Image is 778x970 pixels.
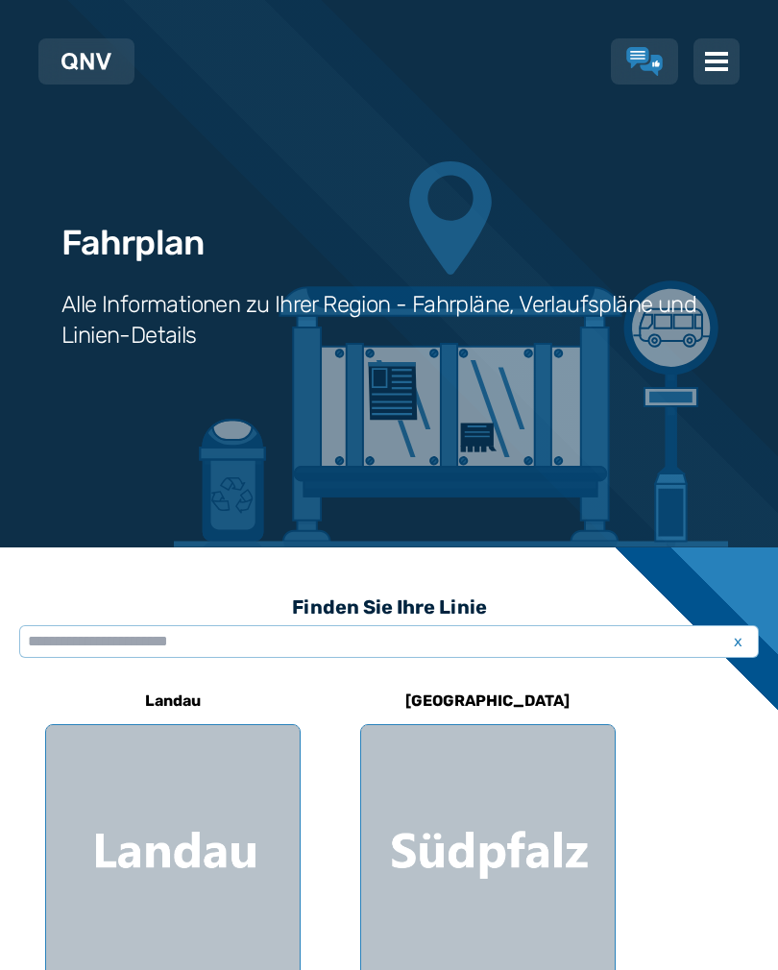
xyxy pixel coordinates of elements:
[705,50,728,73] img: menu
[61,46,111,77] a: QNV Logo
[626,47,663,76] a: Lob & Kritik
[61,53,111,70] img: QNV Logo
[137,686,208,716] h6: Landau
[19,586,759,628] h3: Finden Sie Ihre Linie
[724,630,751,653] span: x
[61,224,204,262] h1: Fahrplan
[398,686,577,716] h6: [GEOGRAPHIC_DATA]
[61,289,717,351] h3: Alle Informationen zu Ihrer Region - Fahrpläne, Verlaufspläne und Linien-Details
